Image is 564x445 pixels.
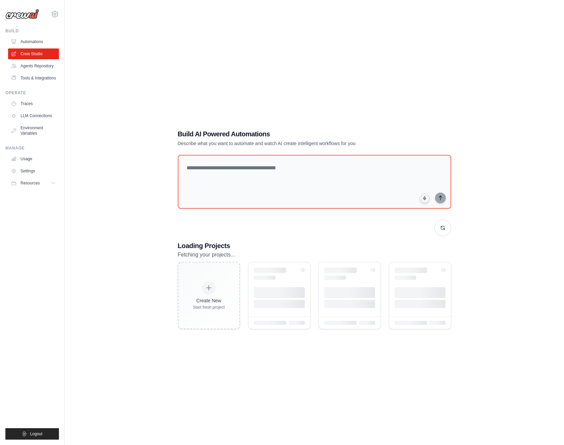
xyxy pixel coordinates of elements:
h1: Build AI Powered Automations [178,129,404,139]
button: Get new suggestions [434,219,451,236]
a: Tools & Integrations [8,73,59,83]
button: Resources [8,178,59,189]
div: Manage [5,145,59,151]
p: Describe what you want to automate and watch AI create intelligent workflows for you [178,140,404,147]
p: Fetching your projects... [178,250,451,259]
img: Logo [5,9,39,19]
span: Logout [30,431,42,437]
a: Agents Repository [8,61,59,71]
h3: Loading Projects [178,241,451,250]
a: Settings [8,166,59,176]
a: Usage [8,153,59,164]
a: Traces [8,98,59,109]
a: Crew Studio [8,48,59,59]
div: Operate [5,90,59,96]
button: Click to speak your automation idea [420,193,430,203]
button: Logout [5,428,59,440]
span: Resources [21,180,40,186]
div: Create New [193,297,225,304]
a: LLM Connections [8,110,59,121]
a: Environment Variables [8,123,59,139]
div: Build [5,28,59,34]
div: Start fresh project [193,305,225,310]
a: Automations [8,36,59,47]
